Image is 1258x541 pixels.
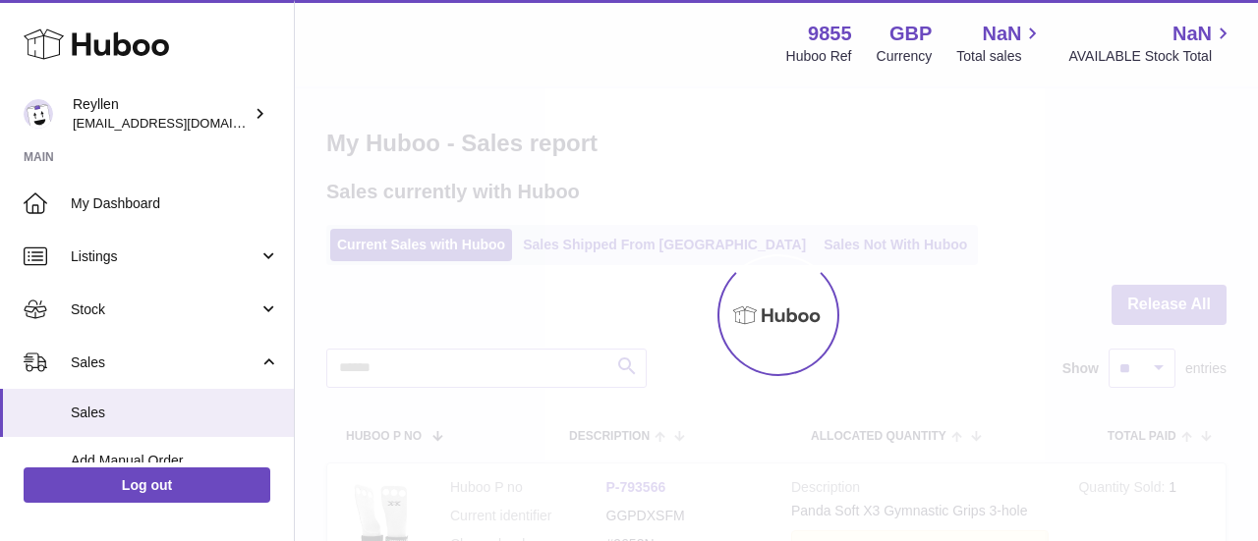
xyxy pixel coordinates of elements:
span: My Dashboard [71,194,279,213]
span: Listings [71,247,258,266]
span: NaN [982,21,1021,47]
div: Reyllen [73,95,250,133]
img: internalAdmin-9855@internal.huboo.com [24,99,53,129]
a: NaN AVAILABLE Stock Total [1068,21,1234,66]
div: Huboo Ref [786,47,852,66]
span: AVAILABLE Stock Total [1068,47,1234,66]
span: NaN [1172,21,1212,47]
span: Sales [71,353,258,372]
a: NaN Total sales [956,21,1044,66]
div: Currency [877,47,933,66]
a: Log out [24,467,270,503]
strong: GBP [889,21,932,47]
span: Stock [71,300,258,319]
span: Add Manual Order [71,452,279,470]
span: Total sales [956,47,1044,66]
span: [EMAIL_ADDRESS][DOMAIN_NAME] [73,115,289,131]
strong: 9855 [808,21,852,47]
span: Sales [71,404,279,422]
